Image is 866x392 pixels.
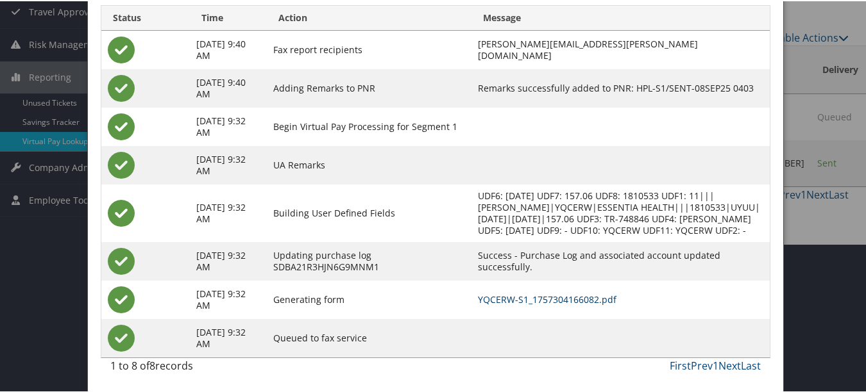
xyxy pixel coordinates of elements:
[267,279,471,318] td: Generating form
[670,357,691,372] a: First
[471,29,770,68] td: [PERSON_NAME][EMAIL_ADDRESS][PERSON_NAME][DOMAIN_NAME]
[267,318,471,356] td: Queued to fax service
[190,318,267,356] td: [DATE] 9:32 AM
[471,183,770,241] td: UDF6: [DATE] UDF7: 157.06 UDF8: 1810533 UDF1: 11|||[PERSON_NAME]|YQCERW|ESSENTIA HEALTH|||1810533...
[267,241,471,279] td: Updating purchase log SDBA21R3HJN6G9MNM1
[190,241,267,279] td: [DATE] 9:32 AM
[267,145,471,183] td: UA Remarks
[190,145,267,183] td: [DATE] 9:32 AM
[741,357,761,372] a: Last
[471,241,770,279] td: Success - Purchase Log and associated account updated successfully.
[190,279,267,318] td: [DATE] 9:32 AM
[713,357,718,372] a: 1
[718,357,741,372] a: Next
[190,29,267,68] td: [DATE] 9:40 AM
[110,357,259,379] div: 1 to 8 of records
[267,29,471,68] td: Fax report recipients
[101,4,190,29] th: Status: activate to sort column ascending
[267,183,471,241] td: Building User Defined Fields
[190,183,267,241] td: [DATE] 9:32 AM
[190,4,267,29] th: Time: activate to sort column ascending
[478,292,616,304] a: YQCERW-S1_1757304166082.pdf
[190,68,267,106] td: [DATE] 9:40 AM
[190,106,267,145] td: [DATE] 9:32 AM
[267,4,471,29] th: Action: activate to sort column ascending
[267,106,471,145] td: Begin Virtual Pay Processing for Segment 1
[691,357,713,372] a: Prev
[471,4,770,29] th: Message: activate to sort column ascending
[471,68,770,106] td: Remarks successfully added to PNR: HPL-S1/SENT-08SEP25 0403
[267,68,471,106] td: Adding Remarks to PNR
[149,357,155,372] span: 8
